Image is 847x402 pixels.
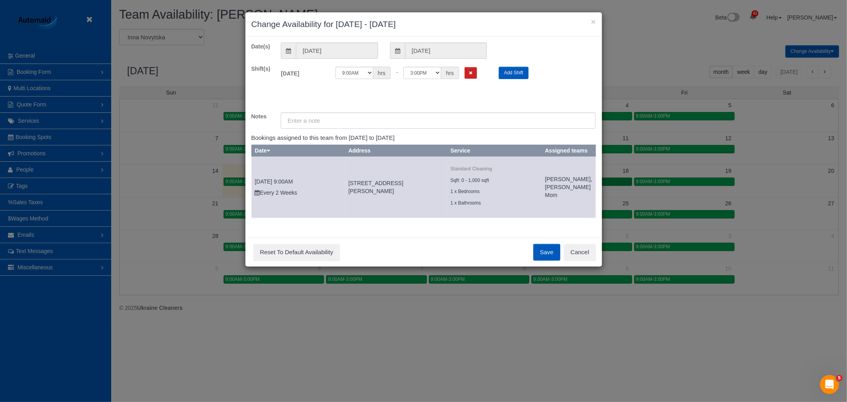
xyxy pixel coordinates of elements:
label: Date(s) [245,43,275,50]
small: 1 x Bedrooms [450,189,479,194]
button: × [591,17,596,26]
strong: Standard Cleaning [450,166,492,172]
button: Remove Shift [465,67,477,79]
input: To [405,43,487,59]
sui-modal: Change Availability for 09/18/2025 - 09/18/2025 [245,12,602,267]
h4: Bookings assigned to this team from [DATE] to [DATE] [251,135,596,141]
button: Add Shift [499,67,529,79]
span: - [396,69,398,75]
button: Save [533,244,560,261]
input: Enter a note [281,112,596,129]
td: Service location [345,157,447,218]
iframe: Intercom live chat [820,375,839,394]
label: Shift(s) [245,65,275,73]
th: Service [447,145,542,157]
label: Notes [245,112,275,120]
button: Reset To Default Availability [253,244,340,261]
h3: Change Availability for [DATE] - [DATE] [251,18,596,30]
td: Schedule date [251,157,345,218]
th: Address [345,145,447,157]
label: [DATE] [275,67,329,77]
small: 1 x Bathrooms [450,200,481,206]
th: Assigned teams [542,145,596,157]
span: 5 [836,375,843,381]
span: hrs [441,67,459,79]
th: Date [251,145,345,157]
p: [DATE] 9:00AM [255,178,342,186]
td: Assigned teams [542,157,596,218]
button: Cancel [564,244,596,261]
span: hrs [373,67,391,79]
small: Sqft: 0 - 1,000 sqft [450,178,489,183]
td: Service location [447,157,542,218]
input: From [296,43,378,59]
